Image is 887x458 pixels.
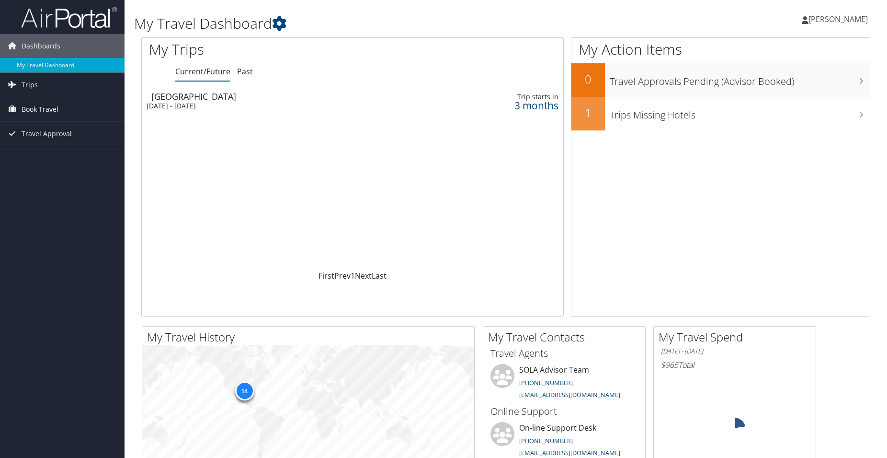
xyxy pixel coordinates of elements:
[175,66,230,77] a: Current/Future
[610,70,870,88] h3: Travel Approvals Pending (Advisor Booked)
[22,73,38,97] span: Trips
[519,448,620,457] a: [EMAIL_ADDRESS][DOMAIN_NAME]
[334,270,351,281] a: Prev
[571,105,605,121] h2: 1
[147,102,409,110] div: [DATE] - [DATE]
[808,14,868,24] span: [PERSON_NAME]
[519,436,573,445] a: [PHONE_NUMBER]
[151,92,413,101] div: [GEOGRAPHIC_DATA]
[459,101,558,110] div: 3 months
[571,39,870,59] h1: My Action Items
[351,270,355,281] a: 1
[519,378,573,387] a: [PHONE_NUMBER]
[488,329,645,345] h2: My Travel Contacts
[134,13,630,34] h1: My Travel Dashboard
[22,122,72,146] span: Travel Approval
[490,405,638,418] h3: Online Support
[22,34,60,58] span: Dashboards
[22,97,58,121] span: Book Travel
[235,381,254,400] div: 14
[147,329,474,345] h2: My Travel History
[571,63,870,97] a: 0Travel Approvals Pending (Advisor Booked)
[571,97,870,130] a: 1Trips Missing Hotels
[659,329,816,345] h2: My Travel Spend
[21,6,117,29] img: airportal-logo.png
[355,270,372,281] a: Next
[571,71,605,87] h2: 0
[318,270,334,281] a: First
[661,360,678,370] span: $965
[519,390,620,399] a: [EMAIL_ADDRESS][DOMAIN_NAME]
[486,364,643,403] li: SOLA Advisor Team
[610,104,870,122] h3: Trips Missing Hotels
[237,66,253,77] a: Past
[490,347,638,360] h3: Travel Agents
[661,360,808,370] h6: Total
[149,39,380,59] h1: My Trips
[661,347,808,356] h6: [DATE] - [DATE]
[459,93,558,101] div: Trip starts in
[802,5,877,34] a: [PERSON_NAME]
[372,270,387,281] a: Last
